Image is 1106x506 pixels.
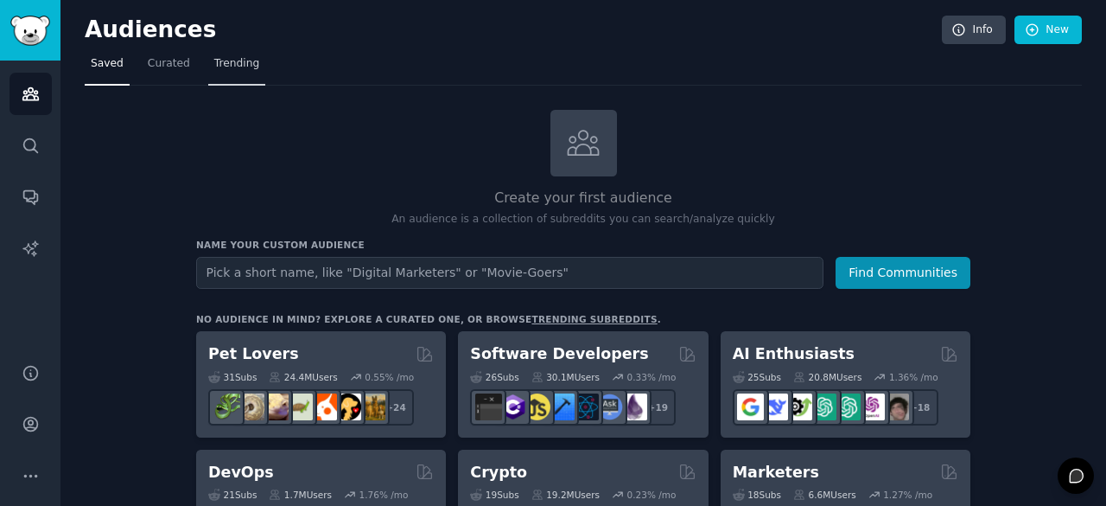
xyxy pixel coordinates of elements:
img: elixir [620,394,647,420]
img: turtle [286,394,313,420]
h2: AI Enthusiasts [733,343,855,365]
a: New [1014,16,1082,45]
a: trending subreddits [531,314,657,324]
h3: Name your custom audience [196,239,970,251]
p: An audience is a collection of subreddits you can search/analyze quickly [196,212,970,227]
span: Trending [214,56,259,72]
img: csharp [499,394,526,420]
div: 1.76 % /mo [359,489,409,501]
img: GummySearch logo [10,16,50,46]
div: 26 Sub s [470,371,518,383]
h2: DevOps [208,462,274,484]
input: Pick a short name, like "Digital Marketers" or "Movie-Goers" [196,257,823,289]
div: 0.33 % /mo [627,371,677,383]
a: Trending [208,50,265,86]
h2: Crypto [470,462,527,484]
img: PetAdvice [334,394,361,420]
img: chatgpt_prompts_ [834,394,861,420]
img: iOSProgramming [548,394,575,420]
h2: Audiences [85,16,942,44]
div: 18 Sub s [733,489,781,501]
div: 6.6M Users [793,489,856,501]
img: learnjavascript [524,394,550,420]
div: 30.1M Users [531,371,600,383]
img: cockatiel [310,394,337,420]
button: Find Communities [836,257,970,289]
div: 24.4M Users [269,371,337,383]
img: leopardgeckos [262,394,289,420]
div: 0.55 % /mo [365,371,414,383]
div: 31 Sub s [208,371,257,383]
div: 21 Sub s [208,489,257,501]
div: No audience in mind? Explore a curated one, or browse . [196,313,661,325]
img: GoogleGeminiAI [737,394,764,420]
img: DeepSeek [761,394,788,420]
img: reactnative [572,394,599,420]
a: Curated [142,50,196,86]
img: herpetology [213,394,240,420]
div: + 18 [902,389,938,426]
img: software [475,394,502,420]
span: Curated [148,56,190,72]
div: 20.8M Users [793,371,861,383]
img: AItoolsCatalog [785,394,812,420]
div: 25 Sub s [733,371,781,383]
img: ArtificalIntelligence [882,394,909,420]
img: ballpython [238,394,264,420]
span: Saved [91,56,124,72]
img: dogbreed [359,394,385,420]
h2: Pet Lovers [208,343,299,365]
h2: Create your first audience [196,188,970,209]
h2: Software Developers [470,343,648,365]
div: + 24 [378,389,414,426]
div: 0.23 % /mo [627,489,677,501]
img: chatgpt_promptDesign [810,394,836,420]
img: OpenAIDev [858,394,885,420]
a: Info [942,16,1006,45]
img: AskComputerScience [596,394,623,420]
div: 1.36 % /mo [889,371,938,383]
h2: Marketers [733,462,819,484]
div: 1.27 % /mo [883,489,932,501]
div: 19 Sub s [470,489,518,501]
div: + 19 [639,389,676,426]
div: 19.2M Users [531,489,600,501]
div: 1.7M Users [269,489,332,501]
a: Saved [85,50,130,86]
